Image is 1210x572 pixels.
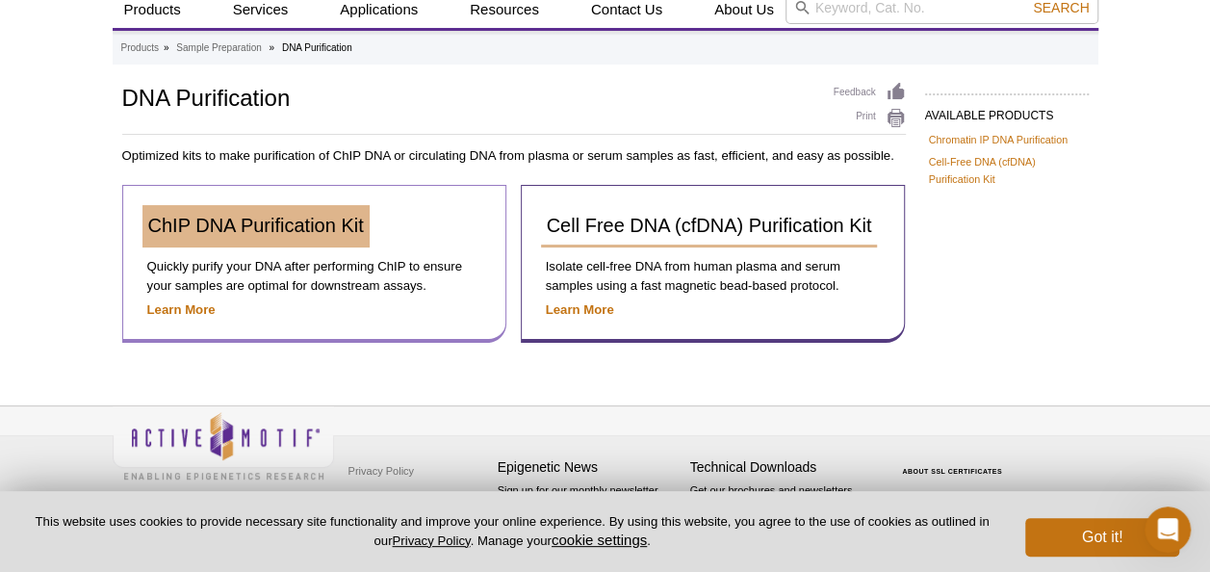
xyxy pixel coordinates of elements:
button: cookie settings [552,532,647,548]
li: DNA Purification [282,42,352,53]
a: Products [121,39,159,57]
a: Feedback [834,82,906,103]
a: Privacy Policy [392,533,470,548]
p: This website uses cookies to provide necessary site functionality and improve your online experie... [31,513,993,550]
a: Learn More [147,302,216,317]
a: Print [834,108,906,129]
li: » [269,42,274,53]
iframe: Intercom live chat [1145,507,1191,553]
p: Sign up for our monthly newsletter highlighting recent publications in the field of epigenetics. [498,482,681,548]
h2: AVAILABLE PRODUCTS [925,93,1089,128]
h4: Epigenetic News [498,459,681,476]
h4: Technical Downloads [690,459,873,476]
a: Learn More [546,302,614,317]
p: Get our brochures and newsletters, or request them by mail. [690,482,873,532]
img: Active Motif, [113,406,334,484]
p: Isolate cell-free DNA from human plasma and serum samples using a fast magnetic bead-based protocol. [541,257,885,296]
a: Privacy Policy [344,456,419,485]
p: Quickly purify your DNA after performing ChIP to ensure your samples are optimal for downstream a... [142,257,486,296]
a: Terms & Conditions [344,485,445,514]
a: ABOUT SSL CERTIFICATES [902,468,1002,475]
h1: DNA Purification [122,82,814,111]
p: Optimized kits to make purification of ChIP DNA or circulating DNA from plasma or serum samples a... [122,146,906,166]
li: » [164,42,169,53]
a: Chromatin IP DNA Purification [929,131,1068,148]
a: Cell-Free DNA (cfDNA) Purification Kit [929,153,1085,188]
button: Got it! [1025,518,1179,557]
a: Cell Free DNA (cfDNA) Purification Kit [541,205,878,247]
span: ChIP DNA Purification Kit [148,215,364,236]
a: Sample Preparation [176,39,261,57]
span: Cell Free DNA (cfDNA) Purification Kit [547,215,872,236]
a: ChIP DNA Purification Kit [142,205,370,247]
table: Click to Verify - This site chose Symantec SSL for secure e-commerce and confidential communicati... [883,440,1027,482]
